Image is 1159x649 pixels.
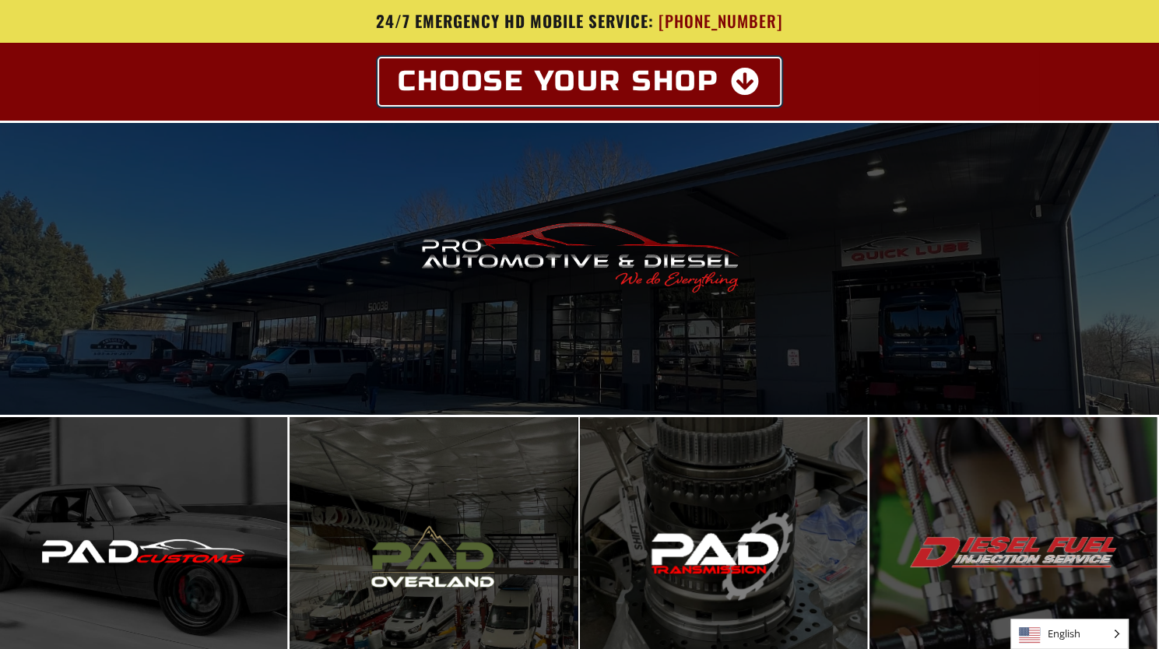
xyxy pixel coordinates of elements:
span: English [1011,619,1127,648]
span: [PHONE_NUMBER] [659,12,783,31]
aside: Language selected: English [1010,619,1128,649]
span: 24/7 Emergency HD Mobile Service: [376,9,654,33]
a: Choose Your Shop [379,58,780,105]
span: Choose Your Shop [398,68,719,96]
a: 24/7 Emergency HD Mobile Service: [PHONE_NUMBER] [125,12,1035,31]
